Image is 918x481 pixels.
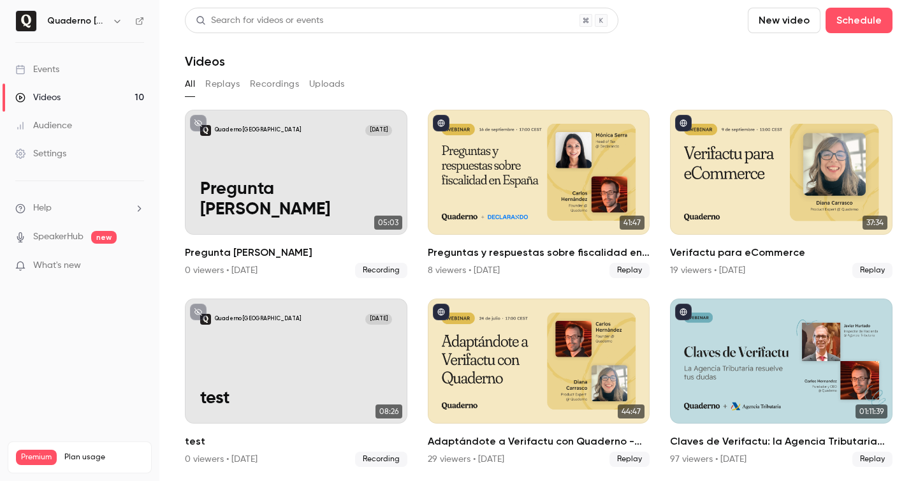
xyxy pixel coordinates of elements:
span: 44:47 [618,404,645,418]
p: Pregunta [PERSON_NAME] [200,179,393,219]
span: Replay [852,263,892,278]
span: 37:34 [863,216,887,230]
button: Recordings [250,74,299,94]
a: SpeakerHub [33,230,84,244]
div: Audience [15,119,72,132]
span: new [91,231,117,244]
span: Plan usage [64,452,143,463]
button: Uploads [309,74,345,94]
li: help-dropdown-opener [15,202,144,215]
li: Claves de Verifactu: la Agencia Tributaria resuelve tus dudas [670,299,892,467]
div: 8 viewers • [DATE] [428,264,500,277]
div: 0 viewers • [DATE] [185,453,258,466]
h2: Claves de Verifactu: la Agencia Tributaria resuelve tus dudas [670,434,892,449]
a: 44:47Adaptándote a Verifactu con Quaderno - Office Hours29 viewers • [DATE]Replay [428,299,650,467]
span: What's new [33,259,81,272]
a: 01:11:39Claves de Verifactu: la Agencia Tributaria resuelve tus dudas97 viewers • [DATE]Replay [670,299,892,467]
button: All [185,74,195,94]
button: unpublished [190,115,207,131]
span: 05:03 [374,216,402,230]
h2: Pregunta [PERSON_NAME] [185,245,407,260]
span: 01:11:39 [856,404,887,418]
button: published [433,304,449,320]
button: unpublished [190,304,207,320]
li: Preguntas y respuestas sobre fiscalidad en España: impuestos, facturas y más [428,110,650,278]
div: Events [15,63,59,76]
button: Schedule [826,8,892,33]
button: New video [748,8,820,33]
button: published [675,304,692,320]
iframe: Noticeable Trigger [129,260,144,272]
p: Quaderno [GEOGRAPHIC_DATA] [215,315,301,323]
button: published [433,115,449,131]
span: Replay [852,452,892,467]
button: Replays [205,74,240,94]
span: [DATE] [365,125,392,136]
p: test [200,389,393,409]
h2: Verifactu para eCommerce [670,245,892,260]
span: 08:26 [375,404,402,418]
a: 37:34Verifactu para eCommerce19 viewers • [DATE]Replay [670,110,892,278]
span: Recording [355,263,407,278]
button: published [675,115,692,131]
p: Quaderno [GEOGRAPHIC_DATA] [215,126,301,134]
h2: Preguntas y respuestas sobre fiscalidad en [GEOGRAPHIC_DATA]: impuestos, facturas y más [428,245,650,260]
div: 97 viewers • [DATE] [670,453,747,466]
a: 41:47Preguntas y respuestas sobre fiscalidad en [GEOGRAPHIC_DATA]: impuestos, facturas y más8 vie... [428,110,650,278]
div: Settings [15,147,66,160]
h1: Videos [185,54,225,69]
h2: test [185,434,407,449]
div: Videos [15,91,61,104]
li: test [185,299,407,467]
div: Search for videos or events [196,14,323,27]
span: 41:47 [620,216,645,230]
div: 19 viewers • [DATE] [670,264,745,277]
div: 29 viewers • [DATE] [428,453,504,466]
li: Adaptándote a Verifactu con Quaderno - Office Hours [428,299,650,467]
h6: Quaderno [GEOGRAPHIC_DATA] [47,15,107,27]
a: Pregunta NickQuaderno [GEOGRAPHIC_DATA][DATE]Pregunta [PERSON_NAME]05:03Pregunta [PERSON_NAME]0 v... [185,110,407,278]
li: Verifactu para eCommerce [670,110,892,278]
span: [DATE] [365,314,392,325]
span: Replay [609,263,650,278]
h2: Adaptándote a Verifactu con Quaderno - Office Hours [428,434,650,449]
span: Help [33,202,52,215]
span: Recording [355,452,407,467]
section: Videos [185,8,892,473]
a: testQuaderno [GEOGRAPHIC_DATA][DATE]test08:26test0 viewers • [DATE]Recording [185,299,407,467]
img: Quaderno España [16,11,36,31]
span: Premium [16,450,57,465]
li: Pregunta Nick [185,110,407,278]
span: Replay [609,452,650,467]
div: 0 viewers • [DATE] [185,264,258,277]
